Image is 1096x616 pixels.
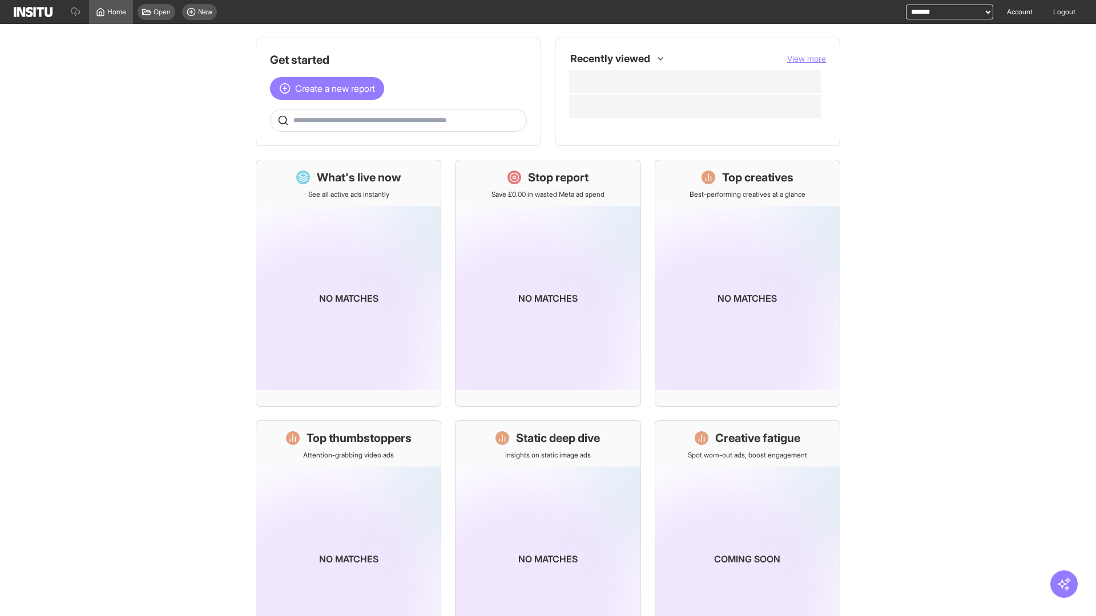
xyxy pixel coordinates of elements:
[518,552,578,566] p: No matches
[655,206,840,390] img: coming-soon-gradient_kfitwp.png
[787,54,826,63] span: View more
[690,190,805,199] p: Best-performing creatives at a glance
[787,53,826,64] button: View more
[722,169,793,185] h1: Top creatives
[456,206,640,390] img: coming-soon-gradient_kfitwp.png
[270,52,527,68] h1: Get started
[308,190,389,199] p: See all active ads instantly
[295,82,375,95] span: Create a new report
[107,7,126,17] span: Home
[528,169,589,185] h1: Stop report
[256,206,441,390] img: coming-soon-gradient_kfitwp.png
[319,291,378,305] p: No matches
[256,160,441,407] a: What's live nowSee all active ads instantlyNo matches
[307,430,412,446] h1: Top thumbstoppers
[154,7,171,17] span: Open
[270,77,384,100] button: Create a new report
[303,451,394,460] p: Attention-grabbing video ads
[491,190,605,199] p: Save £0.00 in wasted Meta ad spend
[455,160,640,407] a: Stop reportSave £0.00 in wasted Meta ad spendNo matches
[317,169,401,185] h1: What's live now
[198,7,212,17] span: New
[718,291,777,305] p: No matches
[516,430,600,446] h1: Static deep dive
[505,451,591,460] p: Insights on static image ads
[518,291,578,305] p: No matches
[655,160,840,407] a: Top creativesBest-performing creatives at a glanceNo matches
[14,7,53,17] img: Logo
[319,552,378,566] p: No matches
